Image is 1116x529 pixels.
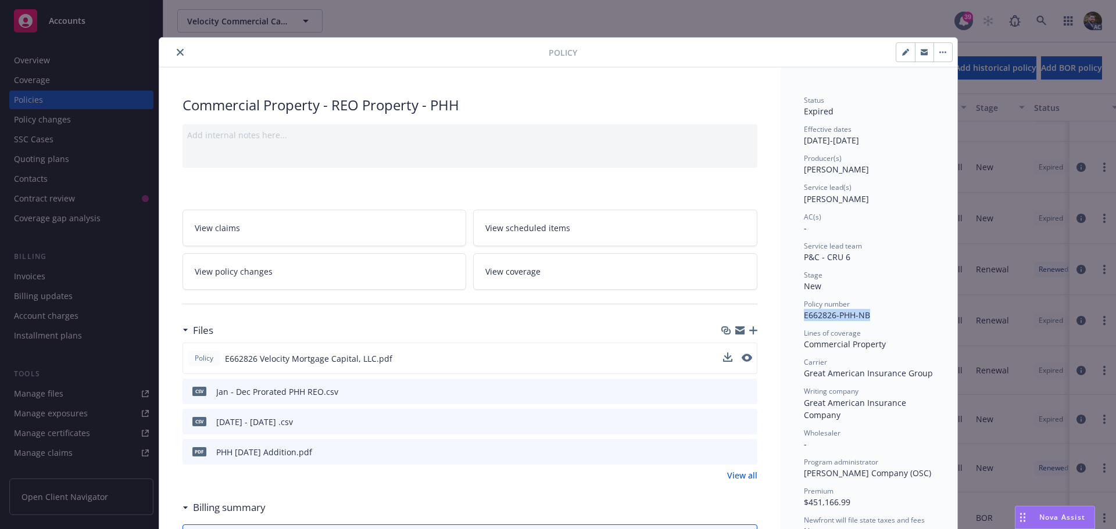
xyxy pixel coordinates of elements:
[804,467,931,478] span: [PERSON_NAME] Company (OSC)
[192,353,216,364] span: Policy
[183,210,467,246] a: View claims
[804,124,852,134] span: Effective dates
[804,496,850,508] span: $451,166.99
[485,222,570,234] span: View scheduled items
[742,354,752,362] button: preview file
[549,46,577,59] span: Policy
[1039,512,1085,522] span: Nova Assist
[742,416,753,428] button: preview file
[804,310,870,321] span: E662826-PHH-NB
[724,386,733,398] button: download file
[183,323,213,338] div: Files
[723,352,732,365] button: download file
[183,95,757,115] div: Commercial Property - REO Property - PHH
[804,153,842,163] span: Producer(s)
[192,447,206,456] span: pdf
[804,241,862,251] span: Service lead team
[225,352,392,365] span: E662826 Velocity Mortgage Capital, LLC.pdf
[195,222,240,234] span: View claims
[192,387,206,395] span: csv
[742,352,752,365] button: preview file
[183,500,266,515] div: Billing summary
[473,253,757,290] a: View coverage
[727,469,757,481] a: View all
[804,95,824,105] span: Status
[804,164,869,175] span: [PERSON_NAME]
[804,386,859,396] span: Writing company
[804,106,834,117] span: Expired
[804,270,822,280] span: Stage
[742,386,753,398] button: preview file
[804,515,925,525] span: Newfront will file state taxes and fees
[804,182,852,192] span: Service lead(s)
[804,280,821,292] span: New
[804,368,933,379] span: Great American Insurance Group
[216,446,312,458] div: PHH [DATE] Addition.pdf
[1015,506,1030,528] div: Drag to move
[804,397,908,420] span: Great American Insurance Company
[193,323,213,338] h3: Files
[742,446,753,458] button: preview file
[724,446,733,458] button: download file
[485,265,541,278] span: View coverage
[195,265,273,278] span: View policy changes
[473,210,757,246] a: View scheduled items
[804,299,850,309] span: Policy number
[216,416,293,428] div: [DATE] - [DATE] .csv
[724,416,733,428] button: download file
[804,193,869,204] span: [PERSON_NAME]
[183,253,467,290] a: View policy changes
[804,212,821,222] span: AC(s)
[723,352,732,362] button: download file
[804,251,850,262] span: P&C - CRU 6
[804,486,834,496] span: Premium
[804,328,861,338] span: Lines of coverage
[804,222,807,233] span: -
[804,428,840,438] span: Wholesaler
[804,457,878,467] span: Program administrator
[804,438,807,449] span: -
[216,386,338,398] div: Jan - Dec Prorated PHH REO.csv
[804,339,886,350] span: Commercial Property
[192,417,206,426] span: csv
[804,357,827,367] span: Carrier
[804,124,934,146] div: [DATE] - [DATE]
[193,500,266,515] h3: Billing summary
[173,45,187,59] button: close
[1015,506,1095,529] button: Nova Assist
[187,129,753,141] div: Add internal notes here...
